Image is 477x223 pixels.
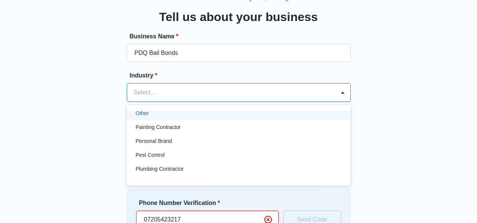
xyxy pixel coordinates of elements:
[136,123,181,131] p: Painting Contractor
[136,179,162,187] p: Preschools
[130,32,354,41] label: Business Name
[139,199,282,208] label: Phone Number Verification
[159,8,318,26] h3: Tell us about your business
[136,165,184,173] p: Plumbing Contractor
[136,137,172,145] p: Personal Brand
[136,109,149,117] p: Other
[130,71,354,80] label: Industry
[136,151,165,159] p: Pest Control
[127,44,351,62] input: e.g. Jane's Plumbing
